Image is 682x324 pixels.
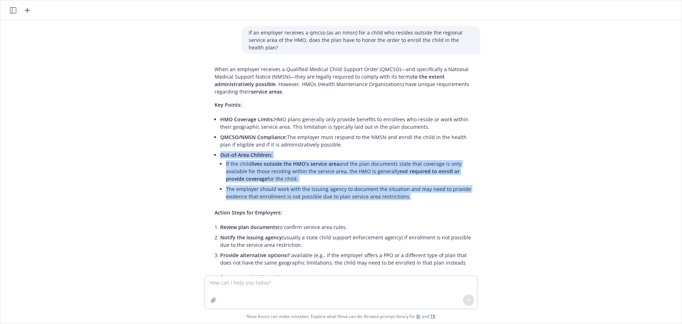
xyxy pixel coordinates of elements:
span: Out-of-Area Children: [220,152,272,158]
span: Provide alternative options [220,252,287,259]
span: service areas [251,88,282,95]
li: to confirm service area rules. [220,222,473,232]
span: Key Points: [215,101,242,108]
li: HMO plans generally only provide benefits to enrollees who reside or work within their geographic... [220,114,473,132]
span: References and Additional Resources: [215,274,306,281]
li: If the child and the plan documents state that coverage is only available for those residing with... [226,159,473,184]
li: (usually a state child support enforcement agency) if enrollment is not possible due to the servi... [220,232,473,250]
li: if available (e.g., if the employer offers a PPO or a different type of plan that does not have t... [220,250,473,268]
li: The employer must respond to the NMSN and enroll the child in the health plan if eligible and if ... [220,132,473,150]
span: QMCSO/NMSN Compliance: [220,134,287,140]
span: lives outside the HMO’s service area [251,160,339,167]
a: BI [416,313,421,319]
span: Review plan documents [220,224,278,230]
span: Notify the issuing agency [220,234,282,241]
span: Action Steps for Employers: [215,209,282,216]
span: Nova Assist can make mistakes. Explore what Nova can do: Browse prompt library for and [247,309,435,324]
a: TR [430,313,435,319]
span: HMO Coverage Limits: [220,116,274,123]
li: The employer should work with the issuing agency to document the situation and may need to provid... [226,184,473,202]
p: When an employer receives a Qualified Medical Child Support Order (QMCSO)—and specifically a Nati... [215,65,473,95]
p: if an employer receives a qmcso (as an nmsn) for a child who resides outside the regional service... [249,29,473,51]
